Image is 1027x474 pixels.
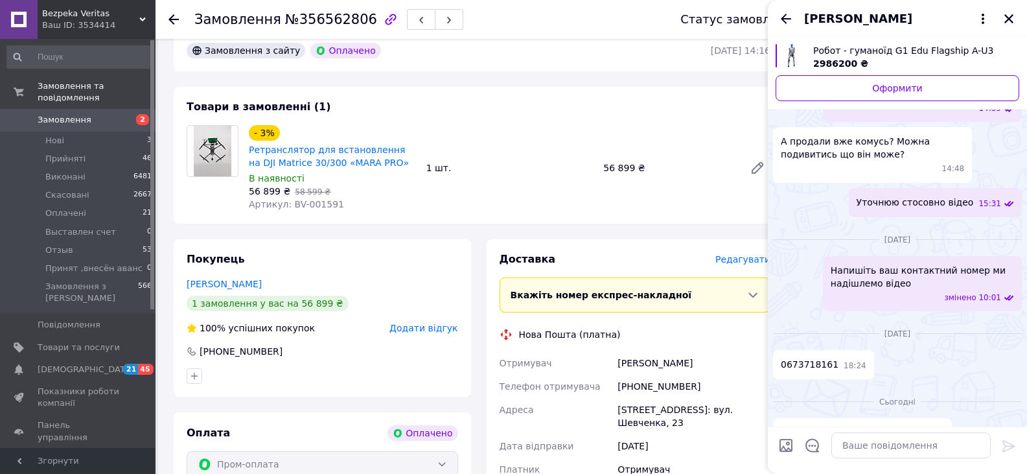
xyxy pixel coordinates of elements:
span: Дата відправки [500,441,574,451]
span: Вкажіть номер експрес-накладної [511,290,692,300]
span: Додати відгук [389,323,457,333]
span: 15:31 04.08.2025 [978,198,1001,209]
a: Редагувати [744,155,770,181]
span: змінено [944,292,978,303]
span: Товари в замовленні (1) [187,101,331,113]
span: 21 [123,364,138,375]
span: Уточнюю стосовно відео [857,196,974,209]
div: Повернутися назад [168,13,179,26]
div: [DATE] [615,434,773,458]
span: 58 599 ₴ [295,187,330,196]
span: Отзыв [45,244,73,256]
span: 0 [147,226,152,238]
div: 56 899 ₴ [598,159,739,177]
span: Товари та послуги [38,342,120,353]
button: Закрити [1001,11,1017,27]
span: Напишіть ваш контактний номер ми надішлемо відео [831,264,1014,290]
div: [PERSON_NAME] [615,351,773,375]
span: Нові [45,135,64,147]
div: 05.08.2025 [773,233,1022,246]
span: Отримувач [500,358,552,368]
div: [STREET_ADDRESS]: вул. Шевченка, 23 [615,398,773,434]
a: [PERSON_NAME] [187,279,262,289]
div: Статус замовлення [680,13,800,26]
div: Замовлення з сайту [187,43,305,58]
span: Показники роботи компанії [38,386,120,409]
span: 46 [143,153,152,165]
span: Выставлен счет [45,226,116,238]
span: В наявності [249,173,305,184]
div: Оплачено [310,43,380,58]
span: 2667 [133,189,152,201]
span: Телефон отримувача [500,381,601,392]
span: 14:48 04.08.2025 [942,163,965,174]
span: [PERSON_NAME] [804,10,912,27]
div: 1 замовлення у вас на 56 899 ₴ [187,296,349,311]
span: 56 899 ₴ [249,186,290,196]
div: [PHONE_NUMBER] [198,345,284,358]
button: [PERSON_NAME] [804,10,991,27]
img: 6656202678_w640_h640_robot-gumanoid.jpg [787,44,796,67]
span: Bezpeka Veritas [42,8,139,19]
div: Ваш ID: 3534414 [42,19,156,31]
span: №356562806 [285,12,377,27]
span: 100% [200,323,225,333]
span: Скасовані [45,189,89,201]
div: Оплачено [387,425,457,441]
span: 3 [147,135,152,147]
button: Відкрити шаблони відповідей [804,437,821,454]
span: Панель управління [38,420,120,443]
span: 45 [138,364,153,375]
span: Замовлення та повідомлення [38,80,156,104]
span: Покупець [187,253,245,265]
span: 10:01 05.08.2025 [978,292,1001,303]
span: Доставка [500,253,556,265]
span: Адреса [500,405,534,415]
span: Робот - гуманоїд G1 Edu Flagship A-U3 [813,44,1009,57]
span: Замовлення з [PERSON_NAME] [45,281,138,304]
span: Повідомлення [38,319,100,331]
span: Замовлення [38,114,91,126]
span: Принят ,внесён аванс [45,263,143,274]
span: 566 [138,281,152,304]
span: 6481 [133,171,152,183]
a: Оформити [776,75,1019,101]
img: Ретранслятор для встановлення на DJI Matrice 30/300 «MARA PRO» [194,126,232,176]
span: 53 [143,244,152,256]
a: Переглянути товар [776,44,1019,70]
div: 12.08.2025 [773,395,1022,408]
span: Сьогодні [874,397,921,408]
div: 06.08.2025 [773,327,1022,340]
span: Артикул: BV-001591 [249,199,344,209]
span: Виконані [45,171,86,183]
div: успішних покупок [187,322,315,335]
div: - 3% [249,125,280,141]
span: 0673718161 [781,358,838,372]
span: 0 [147,263,152,274]
span: 2986200 ₴ [813,58,868,69]
div: Нова Пошта (платна) [516,328,624,341]
span: [DEMOGRAPHIC_DATA] [38,364,133,375]
div: [PHONE_NUMBER] [615,375,773,398]
span: Редагувати [715,254,770,265]
span: А продали вже комусь? Можна подивитись що він може? [781,135,964,161]
time: [DATE] 14:16 [711,45,770,56]
span: Прийняті [45,153,86,165]
span: Замовлення [194,12,281,27]
input: Пошук [6,45,153,69]
span: [DATE] [879,235,916,246]
button: Назад [778,11,794,27]
span: 21 [143,207,152,219]
span: 2 [136,114,149,125]
div: 1 шт. [421,159,599,177]
span: Оплачені [45,207,86,219]
span: [DATE] [879,329,916,340]
a: Ретранслятор для встановлення на DJI Matrice 30/300 «MARA PRO» [249,145,409,168]
span: Оплата [187,427,230,439]
span: 18:24 06.08.2025 [844,361,866,372]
